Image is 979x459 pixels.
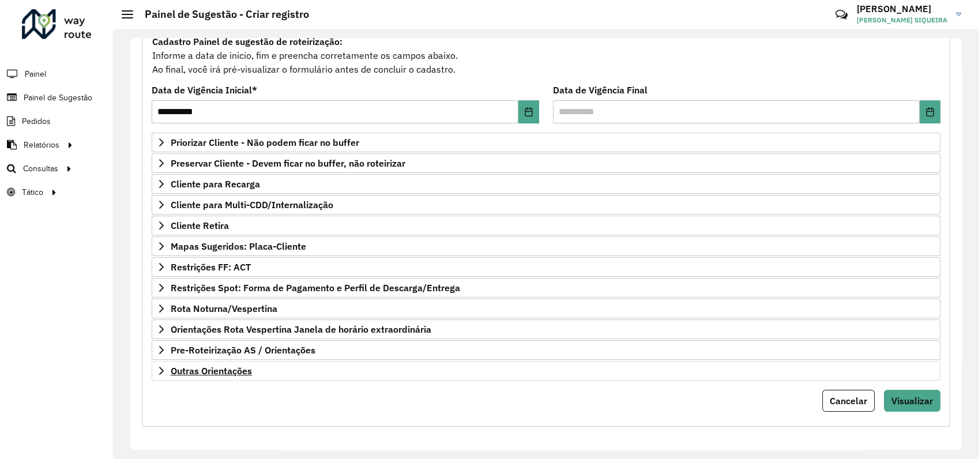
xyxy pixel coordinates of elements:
label: Data de Vigência Inicial [152,83,257,97]
span: Priorizar Cliente - Não podem ficar no buffer [171,138,359,147]
span: Pre-Roteirização AS / Orientações [171,345,315,355]
a: Contato Rápido [829,2,854,27]
span: Outras Orientações [171,366,252,375]
span: Restrições Spot: Forma de Pagamento e Perfil de Descarga/Entrega [171,283,460,292]
span: Rota Noturna/Vespertina [171,304,277,313]
a: Restrições Spot: Forma de Pagamento e Perfil de Descarga/Entrega [152,278,940,298]
span: Painel [25,68,46,80]
span: Orientações Rota Vespertina Janela de horário extraordinária [171,325,431,334]
strong: Cadastro Painel de sugestão de roteirização: [152,36,342,47]
button: Choose Date [920,100,940,123]
span: Painel de Sugestão [24,92,92,104]
a: Rota Noturna/Vespertina [152,299,940,318]
h2: Painel de Sugestão - Criar registro [133,8,309,21]
span: Mapas Sugeridos: Placa-Cliente [171,242,306,251]
span: Cliente para Multi-CDD/Internalização [171,200,333,209]
span: Pedidos [22,115,51,127]
a: Pre-Roteirização AS / Orientações [152,340,940,360]
button: Choose Date [518,100,539,123]
span: Restrições FF: ACT [171,262,251,272]
a: Cliente para Recarga [152,174,940,194]
span: Tático [22,186,43,198]
a: Cliente para Multi-CDD/Internalização [152,195,940,215]
span: Relatórios [24,139,59,151]
a: Restrições FF: ACT [152,257,940,277]
label: Data de Vigência Final [553,83,647,97]
a: Cliente Retira [152,216,940,235]
button: Visualizar [884,390,940,412]
span: Visualizar [891,395,933,407]
a: Preservar Cliente - Devem ficar no buffer, não roteirizar [152,153,940,173]
span: Cliente para Recarga [171,179,260,189]
h3: [PERSON_NAME] [857,3,947,14]
a: Orientações Rota Vespertina Janela de horário extraordinária [152,319,940,339]
span: Cancelar [830,395,867,407]
div: Informe a data de inicio, fim e preencha corretamente os campos abaixo. Ao final, você irá pré-vi... [152,34,940,77]
span: Consultas [23,163,58,175]
button: Cancelar [822,390,875,412]
a: Priorizar Cliente - Não podem ficar no buffer [152,133,940,152]
span: [PERSON_NAME] SIQUEIRA [857,15,947,25]
a: Mapas Sugeridos: Placa-Cliente [152,236,940,256]
span: Preservar Cliente - Devem ficar no buffer, não roteirizar [171,159,405,168]
a: Outras Orientações [152,361,940,381]
span: Cliente Retira [171,221,229,230]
